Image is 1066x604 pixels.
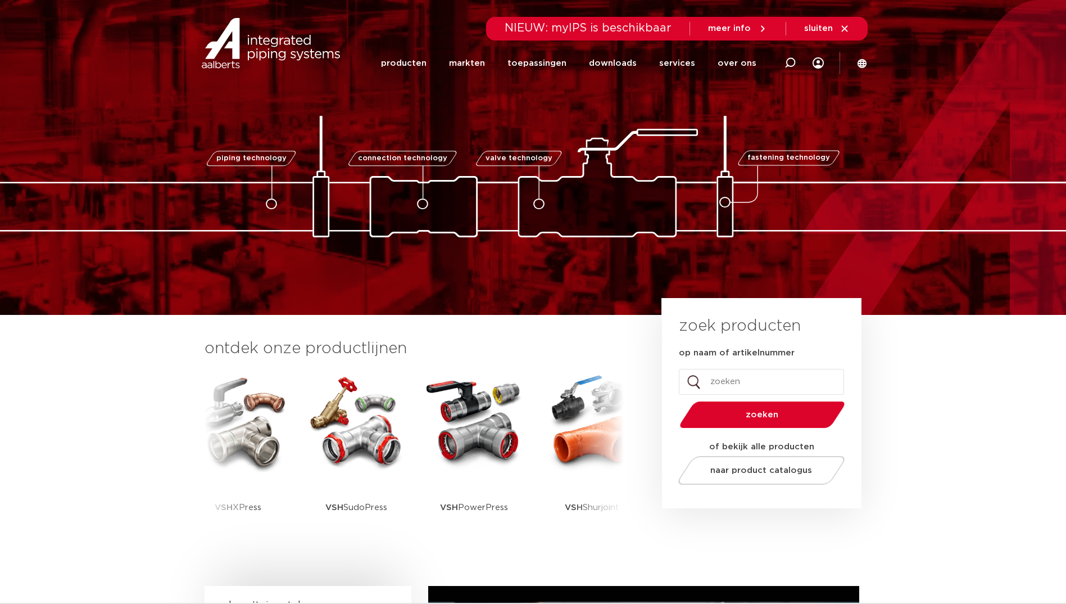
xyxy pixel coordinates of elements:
span: naar product catalogus [710,466,812,475]
span: zoeken [709,411,816,419]
h3: ontdek onze productlijnen [205,337,624,360]
span: connection technology [357,155,447,162]
strong: VSH [325,503,343,512]
span: valve technology [486,155,552,162]
a: over ons [718,42,756,85]
a: naar product catalogus [675,456,847,485]
a: markten [449,42,485,85]
span: fastening technology [747,155,830,162]
strong: VSH [215,503,233,512]
a: downloads [589,42,637,85]
span: meer info [708,24,751,33]
strong: VSH [565,503,583,512]
span: NIEUW: myIPS is beschikbaar [505,22,672,34]
a: toepassingen [507,42,566,85]
p: PowerPress [440,472,508,543]
a: services [659,42,695,85]
strong: of bekijk alle producten [709,443,814,451]
p: Shurjoint [565,472,619,543]
a: VSHPowerPress [424,371,525,543]
strong: VSH [440,503,458,512]
p: SudoPress [325,472,387,543]
label: op naam of artikelnummer [679,348,795,359]
h3: zoek producten [679,315,801,337]
input: zoeken [679,369,844,395]
a: meer info [708,24,768,34]
button: zoeken [675,400,849,429]
a: sluiten [804,24,850,34]
span: sluiten [804,24,833,33]
a: producten [381,42,427,85]
a: VSHSudoPress [306,371,407,543]
nav: Menu [381,42,756,85]
a: VSHXPress [188,371,289,543]
span: piping technology [216,155,287,162]
p: XPress [215,472,261,543]
a: VSHShurjoint [542,371,643,543]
